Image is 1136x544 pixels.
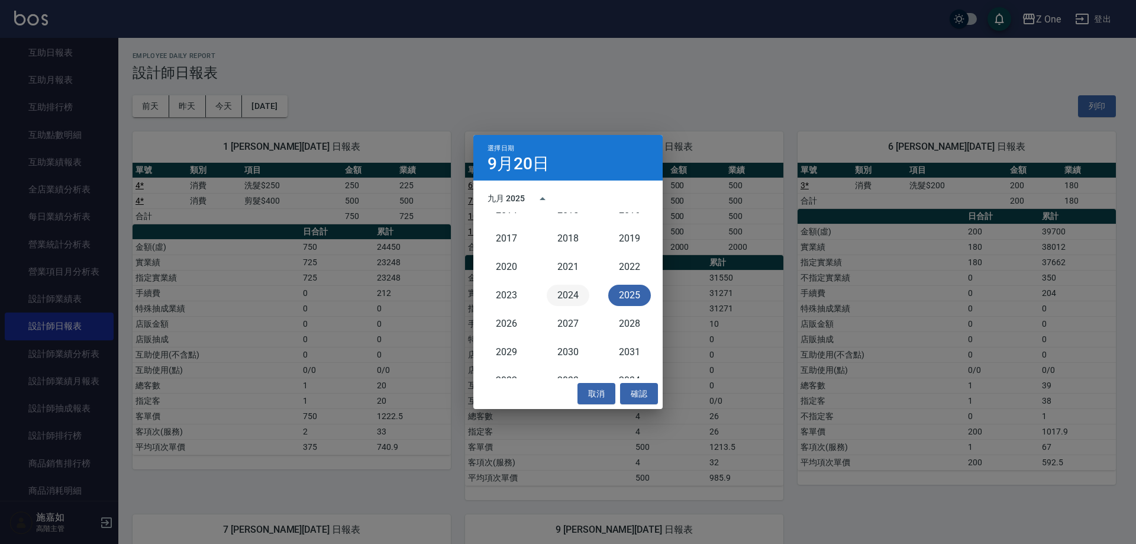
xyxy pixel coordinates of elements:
[547,228,589,249] button: 2018
[488,157,549,171] h4: 9月20日
[547,285,589,306] button: 2024
[485,228,528,249] button: 2017
[608,228,651,249] button: 2019
[485,370,528,391] button: 2032
[608,342,651,363] button: 2031
[608,313,651,334] button: 2028
[488,144,514,152] span: 選擇日期
[547,313,589,334] button: 2027
[528,185,557,213] button: year view is open, switch to calendar view
[620,383,658,405] button: 確認
[547,256,589,278] button: 2021
[547,342,589,363] button: 2030
[608,256,651,278] button: 2022
[547,370,589,391] button: 2033
[485,342,528,363] button: 2029
[485,285,528,306] button: 2023
[608,370,651,391] button: 2034
[488,192,525,205] div: 九月 2025
[485,313,528,334] button: 2026
[485,256,528,278] button: 2020
[608,285,651,306] button: 2025
[577,383,615,405] button: 取消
